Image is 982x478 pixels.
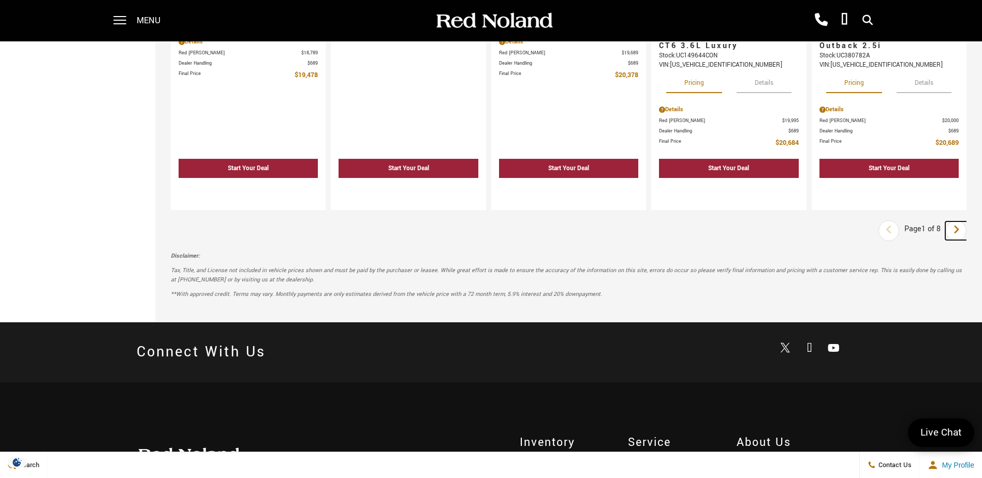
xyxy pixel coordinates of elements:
a: Live Chat [908,419,974,447]
span: Dealer Handling [499,59,628,67]
a: Red [PERSON_NAME] $19,689 [499,49,638,57]
div: undefined - Pre-Owned 2017 Cadillac CT6 3.6L Luxury With Navigation & AWD [659,181,798,200]
span: Dealer Handling [179,59,307,67]
span: Red [PERSON_NAME] [819,117,942,125]
span: Final Price [179,70,295,81]
div: undefined - Pre-Owned 2017 Honda Pilot Elite With Navigation & AWD [499,181,638,200]
button: pricing tab [666,70,722,93]
span: $19,478 [295,70,318,81]
a: Final Price $20,684 [659,138,798,148]
p: **With approved credit. Terms may vary. Monthly payments are only estimates derived from the vehi... [171,290,966,299]
strong: Disclaimer: [171,252,200,260]
span: Contact Us [876,460,912,470]
div: Start Your Deal [869,164,910,173]
a: Final Price $20,689 [819,138,959,148]
button: pricing tab [826,70,882,93]
div: Start Your Deal [548,164,589,173]
a: Open Facebook in a new window [799,338,820,358]
div: Stock : UC380782A [819,51,959,61]
div: Pricing Details - Pre-Owned 2019 Subaru Outback 2.5i AWD [819,105,959,114]
a: Red [PERSON_NAME] $20,000 [819,117,959,125]
h2: Connect With Us [137,338,266,367]
span: Red [PERSON_NAME] [179,49,301,57]
div: undefined - Pre-Owned 2017 Chevrolet Silverado 1500 LT 4WD [179,181,318,200]
span: $20,000 [942,117,959,125]
span: Dealer Handling [659,127,788,135]
div: Start Your Deal [228,164,269,173]
span: Dealer Handling [819,127,948,135]
div: VIN: [US_VEHICLE_IDENTIFICATION_NUMBER] [659,61,798,70]
span: $689 [307,59,318,67]
span: Final Price [659,138,775,148]
div: Start Your Deal [819,159,959,178]
span: Final Price [819,138,935,148]
span: $19,995 [782,117,799,125]
div: VIN: [US_VEHICLE_IDENTIFICATION_NUMBER] [819,61,959,70]
a: Dealer Handling $689 [819,127,959,135]
div: Pricing Details - Pre-Owned 2017 Cadillac CT6 3.6L Luxury With Navigation & AWD [659,105,798,114]
img: Red Noland Auto Group [137,447,240,462]
a: next page [945,221,968,240]
div: Start Your Deal [339,159,478,178]
span: My Profile [938,461,974,469]
a: Final Price $19,478 [179,70,318,81]
div: Start Your Deal [708,164,749,173]
section: Click to Open Cookie Consent Modal [5,457,29,468]
a: Red [PERSON_NAME] $19,995 [659,117,798,125]
a: Final Price $20,378 [499,70,638,81]
div: Pricing Details - Pre-Owned 2017 Honda Pilot Elite With Navigation & AWD [499,37,638,47]
span: $689 [788,127,799,135]
div: Start Your Deal [388,164,429,173]
a: Dealer Handling $689 [659,127,798,135]
div: Stock : UC149644CON [659,51,798,61]
p: Tax, Title, and License not included in vehicle prices shown and must be paid by the purchaser or... [171,266,966,285]
span: $689 [628,59,638,67]
span: About Us [737,434,845,451]
button: details tab [737,70,792,93]
img: Red Noland Auto Group [434,12,553,30]
img: Opt-Out Icon [5,457,29,468]
span: Live Chat [915,426,967,440]
a: Dealer Handling $689 [499,59,638,67]
div: Pricing Details - Pre-Owned 2017 Chevrolet Silverado 1500 LT 4WD [179,37,318,47]
span: Inventory [520,434,613,451]
div: undefined - Pre-Owned 2019 Subaru Outback 2.5i AWD [819,181,959,200]
a: Open Youtube-play in a new window [824,338,844,358]
span: Red [PERSON_NAME] [659,117,782,125]
span: Service [628,434,721,451]
div: Start Your Deal [179,159,318,178]
button: Open user profile menu [920,452,982,478]
div: undefined - Pre-Owned 2020 Kia Sportage S AWD [339,181,478,200]
button: details tab [897,70,951,93]
div: Page 1 of 8 [899,220,946,241]
span: Final Price [499,70,615,81]
span: $20,378 [615,70,638,81]
span: Red [PERSON_NAME] [499,49,622,57]
span: $18,789 [301,49,318,57]
span: $689 [948,127,959,135]
span: $20,689 [935,138,959,148]
a: Dealer Handling $689 [179,59,318,67]
a: Red [PERSON_NAME] $18,789 [179,49,318,57]
span: $20,684 [775,138,799,148]
div: Start Your Deal [499,159,638,178]
div: Start Your Deal [659,159,798,178]
span: $19,689 [622,49,638,57]
a: Open Twitter in a new window [775,338,796,359]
